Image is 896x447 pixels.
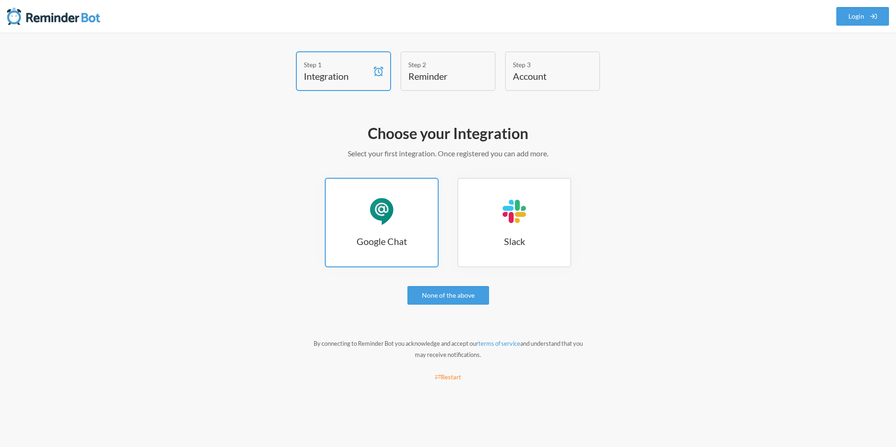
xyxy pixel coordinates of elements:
[177,148,719,159] p: Select your first integration. Once registered you can add more.
[314,340,583,358] small: By connecting to Reminder Bot you acknowledge and accept our and understand that you may receive ...
[7,7,100,26] img: Reminder Bot
[478,340,520,347] a: terms of service
[435,373,461,381] small: Restart
[513,60,578,70] div: Step 3
[408,70,474,83] h4: Reminder
[407,286,489,305] a: None of the above
[513,70,578,83] h4: Account
[836,7,889,26] a: Login
[408,60,474,70] div: Step 2
[458,235,570,248] h3: Slack
[304,70,369,83] h4: Integration
[177,124,719,143] h2: Choose your Integration
[326,235,438,248] h3: Google Chat
[304,60,369,70] div: Step 1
